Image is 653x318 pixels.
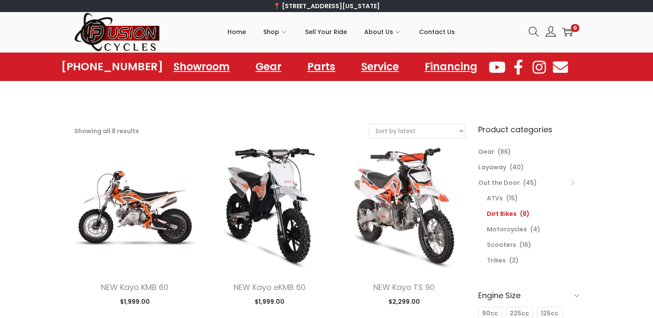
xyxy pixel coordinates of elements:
[419,21,455,43] span: Contact Us
[487,225,527,234] a: Motorcycles
[165,57,486,77] nav: Menu
[482,309,498,318] span: 90cc
[255,297,284,306] span: 1,999.00
[273,2,380,10] a: 📍 [STREET_ADDRESS][US_STATE]
[523,178,537,187] span: (45)
[165,57,238,77] a: Showroom
[510,163,524,171] span: (40)
[478,147,494,156] a: Gear
[120,297,124,306] span: $
[247,57,290,77] a: Gear
[487,240,516,249] a: Scooters
[478,285,579,306] h6: Engine Size
[233,282,306,293] a: NEW Kayo eKMB 60
[478,124,579,135] h6: Product categories
[416,57,486,77] a: Financing
[364,21,393,43] span: About Us
[364,12,402,51] a: About Us
[562,27,573,37] a: 0
[299,57,344,77] a: Parts
[388,297,392,306] span: $
[506,194,518,203] span: (15)
[520,240,531,249] span: (16)
[74,125,139,137] p: Showing all 8 results
[419,12,455,51] a: Contact Us
[120,297,150,306] span: 1,999.00
[161,12,522,51] nav: Primary navigation
[530,225,540,234] span: (4)
[227,12,246,51] a: Home
[305,21,347,43] span: Sell Your Ride
[541,309,558,318] span: 125cc
[353,57,407,77] a: Service
[305,12,347,51] a: Sell Your Ride
[487,209,517,218] a: Dirt Bikes
[101,282,168,293] a: NEW Kayo KMB 60
[388,297,420,306] span: 2,299.00
[510,309,529,318] span: 225cc
[373,282,435,293] a: NEW Kayo TS 90
[498,147,511,156] span: (86)
[478,163,506,171] a: Layaway
[487,194,503,203] a: ATVs
[509,256,519,265] span: (2)
[520,209,530,218] span: (8)
[263,12,288,51] a: Shop
[263,21,279,43] span: Shop
[74,12,161,52] img: Woostify retina logo
[227,21,246,43] span: Home
[478,178,520,187] a: Out the Door
[369,124,465,138] select: Shop order
[487,256,506,265] a: Trikes
[61,61,163,73] a: [PHONE_NUMBER]
[255,297,259,306] span: $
